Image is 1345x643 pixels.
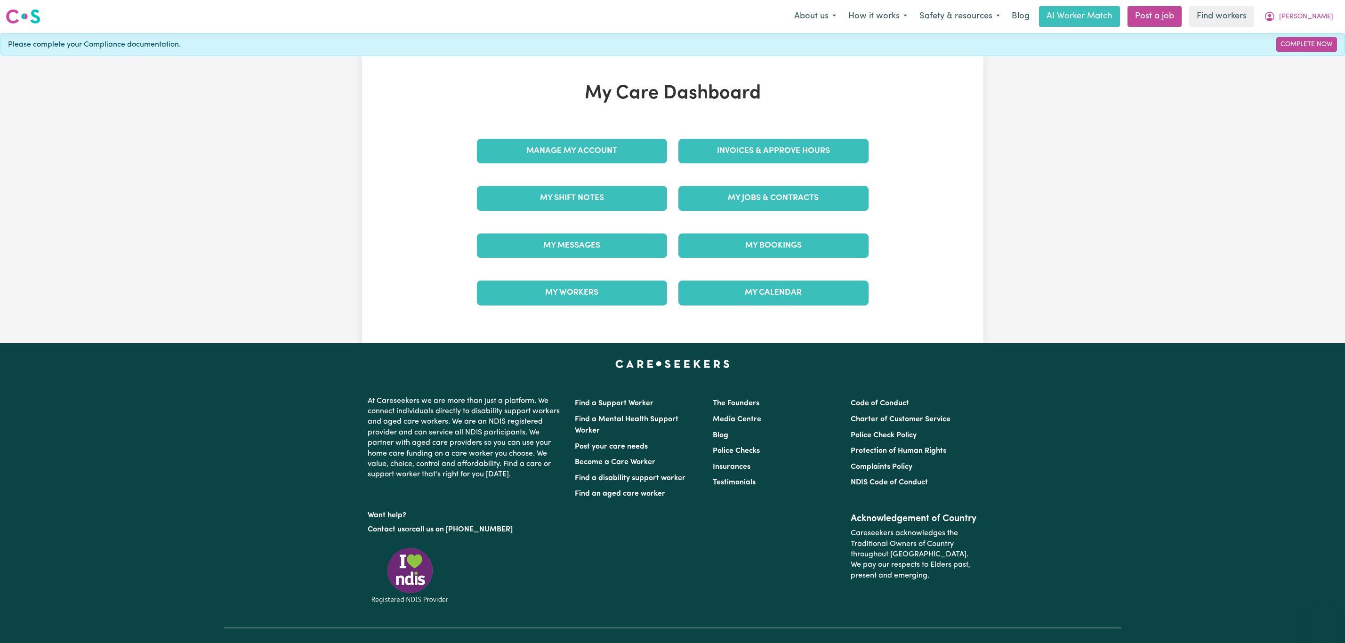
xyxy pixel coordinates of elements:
[851,432,917,439] a: Police Check Policy
[678,281,869,305] a: My Calendar
[368,392,564,484] p: At Careseekers we are more than just a platform. We connect individuals directly to disability su...
[368,521,564,539] p: or
[851,463,912,471] a: Complaints Policy
[851,447,946,455] a: Protection of Human Rights
[851,400,909,407] a: Code of Conduct
[615,360,730,368] a: Careseekers home page
[477,139,667,163] a: Manage My Account
[477,186,667,210] a: My Shift Notes
[368,506,564,521] p: Want help?
[1039,6,1120,27] a: AI Worker Match
[1307,605,1337,635] iframe: Button to launch messaging window, conversation in progress
[575,416,678,434] a: Find a Mental Health Support Worker
[842,7,913,26] button: How it works
[8,39,181,50] span: Please complete your Compliance documentation.
[851,479,928,486] a: NDIS Code of Conduct
[713,432,728,439] a: Blog
[575,458,655,466] a: Become a Care Worker
[368,546,452,605] img: Registered NDIS provider
[713,416,761,423] a: Media Centre
[851,416,950,423] a: Charter of Customer Service
[713,400,759,407] a: The Founders
[788,7,842,26] button: About us
[575,400,653,407] a: Find a Support Worker
[851,513,977,524] h2: Acknowledgement of Country
[575,443,648,450] a: Post your care needs
[1006,6,1035,27] a: Blog
[1128,6,1182,27] a: Post a job
[477,281,667,305] a: My Workers
[368,526,405,533] a: Contact us
[471,82,874,105] h1: My Care Dashboard
[713,447,760,455] a: Police Checks
[1276,37,1337,52] a: Complete Now
[1189,6,1254,27] a: Find workers
[851,524,977,585] p: Careseekers acknowledges the Traditional Owners of Country throughout [GEOGRAPHIC_DATA]. We pay o...
[713,479,756,486] a: Testimonials
[678,233,869,258] a: My Bookings
[913,7,1006,26] button: Safety & resources
[1279,12,1333,22] span: [PERSON_NAME]
[713,463,750,471] a: Insurances
[6,6,40,27] a: Careseekers logo
[1258,7,1339,26] button: My Account
[575,474,685,482] a: Find a disability support worker
[477,233,667,258] a: My Messages
[575,490,665,498] a: Find an aged care worker
[678,186,869,210] a: My Jobs & Contracts
[678,139,869,163] a: Invoices & Approve Hours
[6,8,40,25] img: Careseekers logo
[412,526,513,533] a: call us on [PHONE_NUMBER]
